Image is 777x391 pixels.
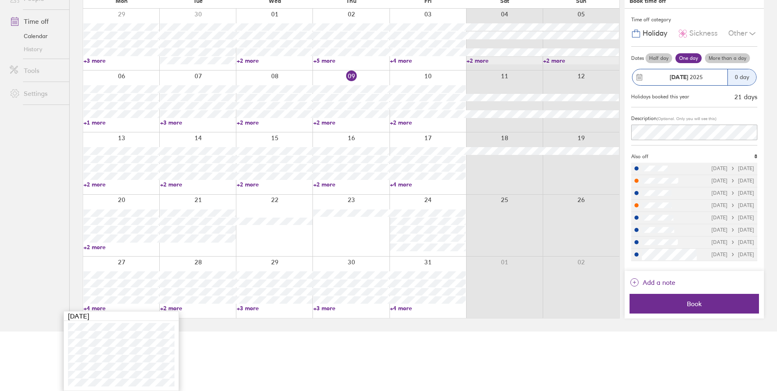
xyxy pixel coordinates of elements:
span: Holiday [643,29,667,38]
span: Book [635,300,753,307]
a: +4 more [390,57,466,64]
a: Tools [3,62,69,79]
div: [DATE] [DATE] [711,252,754,257]
div: 21 days [734,93,757,100]
button: [DATE] 20250 day [631,65,757,90]
div: [DATE] [DATE] [711,166,754,171]
div: [DATE] [DATE] [711,202,754,208]
a: +2 more [237,119,313,126]
button: Add a note [630,276,675,289]
a: +2 more [390,119,466,126]
label: Half day [646,53,672,63]
a: +3 more [313,305,389,312]
a: +3 more [84,57,159,64]
a: +4 more [390,305,466,312]
span: Description [631,115,657,121]
div: Holidays booked this year [631,94,689,100]
a: +2 more [84,181,159,188]
span: 8 [754,154,757,159]
span: 2025 [670,74,703,80]
a: +2 more [237,57,313,64]
a: +1 more [84,119,159,126]
a: +2 more [313,119,389,126]
a: +2 more [467,57,542,64]
a: Settings [3,85,69,102]
span: Add a note [643,276,675,289]
span: Sickness [689,29,718,38]
div: [DATE] [DATE] [711,227,754,233]
div: 0 day [727,69,756,85]
div: Other [728,26,757,41]
a: +2 more [160,181,236,188]
a: +2 more [543,57,619,64]
span: Dates [631,55,644,61]
a: +2 more [237,181,313,188]
a: +4 more [84,305,159,312]
div: [DATE] [DATE] [711,190,754,196]
div: [DATE] [64,311,179,321]
a: Calendar [3,30,69,43]
a: History [3,43,69,56]
a: +3 more [160,119,236,126]
a: +2 more [313,181,389,188]
button: Book [630,294,759,314]
a: +5 more [313,57,389,64]
div: [DATE] [DATE] [711,215,754,221]
div: [DATE] [DATE] [711,239,754,245]
label: One day [675,53,702,63]
a: +2 more [160,305,236,312]
a: +2 more [84,243,159,251]
span: (Optional. Only you will see this) [657,116,716,121]
a: Time off [3,13,69,30]
span: Also off [631,154,648,159]
strong: [DATE] [670,73,688,81]
label: More than a day [705,53,750,63]
a: +4 more [390,181,466,188]
div: [DATE] [DATE] [711,178,754,184]
div: Time off category [631,14,757,26]
a: +3 more [237,305,313,312]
